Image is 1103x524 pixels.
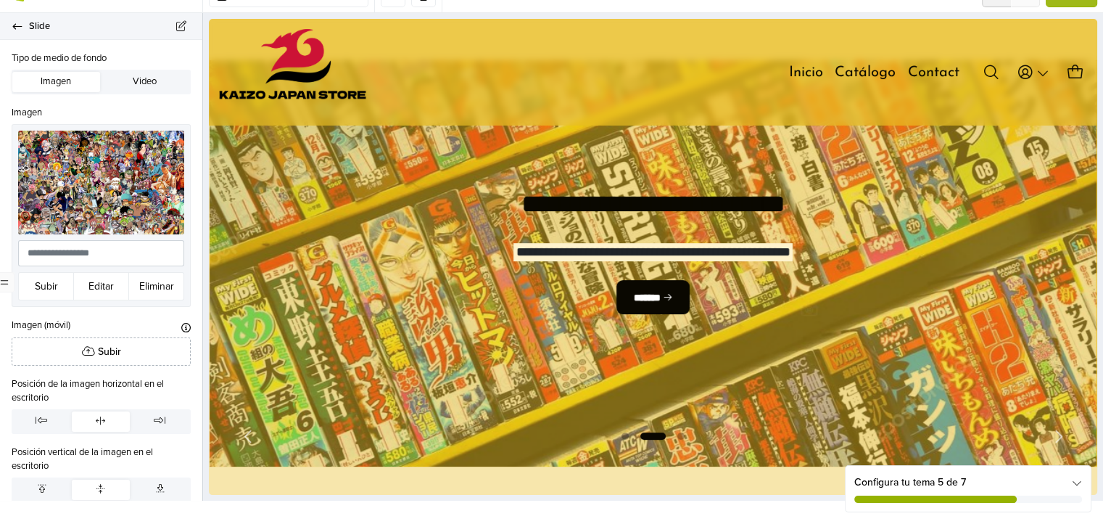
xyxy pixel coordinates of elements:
a: Catálogo [626,44,687,64]
label: Posición vertical de la imagen en el escritorio [12,446,191,474]
a: Inicio [579,44,614,64]
button: Acceso [804,40,844,67]
label: Imagen (móvil) [12,319,70,333]
button: Previous slide [30,409,52,426]
span: Subir [98,344,121,359]
label: Tipo de medio de fondo [12,52,107,66]
label: Imagen [12,106,42,120]
a: Contact [699,44,751,64]
label: Posición de la imagen horizontal en el escritorio [12,377,191,406]
div: Configura tu tema 5 de 7 [846,466,1091,512]
button: Eliminar [128,272,184,300]
img: wp8578066.jpg [18,131,184,234]
span: Go to slide 3 [463,409,481,426]
span: Go to slide 1 [408,409,425,426]
button: Buscar [770,40,794,67]
button: Video [102,72,189,92]
div: Configura tu tema 5 de 7 [854,475,1082,490]
span: Go to slide 2 [430,409,459,426]
span: Slide [29,16,185,36]
img: Kaizo Japan Store [10,10,163,97]
button: Editar [73,272,129,300]
button: Subir [18,272,74,300]
div: 2 / 3 [1,41,888,448]
button: Subir [12,337,191,366]
button: Carro [854,40,878,67]
button: Imagen [12,72,100,92]
button: Next slide [837,409,859,426]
